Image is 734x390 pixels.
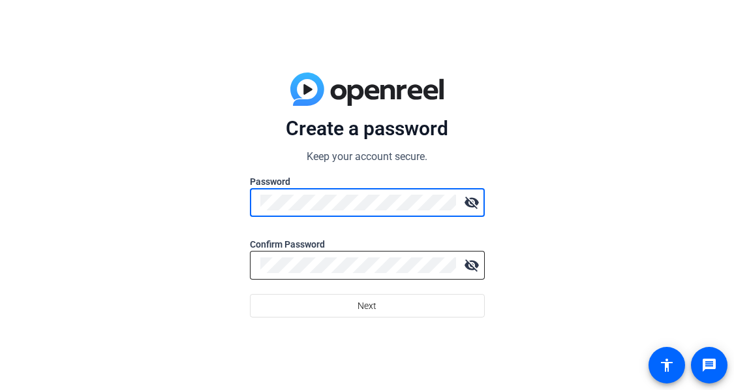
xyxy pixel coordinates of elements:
[250,116,485,141] p: Create a password
[659,357,675,373] mat-icon: accessibility
[459,252,485,278] mat-icon: visibility_off
[290,73,444,106] img: blue-gradient.svg
[358,293,376,318] span: Next
[250,149,485,165] p: Keep your account secure.
[250,238,485,251] label: Confirm Password
[250,175,485,188] label: Password
[250,294,485,317] button: Next
[459,189,485,216] mat-icon: visibility_off
[701,357,717,373] mat-icon: message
